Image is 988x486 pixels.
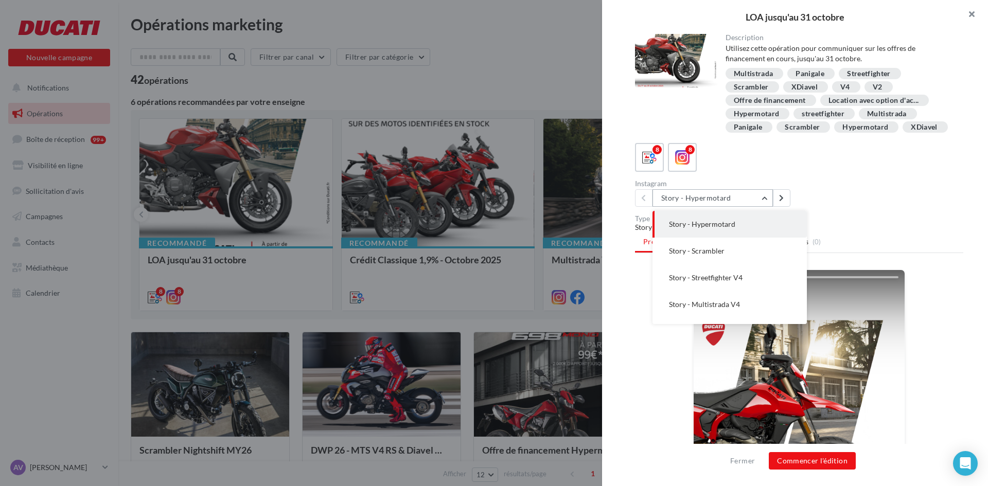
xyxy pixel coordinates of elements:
[726,34,956,41] div: Description
[873,83,883,91] div: V2
[769,452,856,470] button: Commencer l'édition
[652,189,773,207] button: Story - Hypermotard
[652,238,807,264] button: Story - Scrambler
[813,238,821,246] span: (0)
[734,83,769,91] div: Scrambler
[685,145,695,154] div: 8
[785,123,820,131] div: Scrambler
[802,110,844,118] div: streetfighter
[734,110,780,118] div: Hypermotard
[796,70,824,78] div: Panigale
[734,97,806,104] div: Offre de financement
[726,455,759,467] button: Fermer
[842,123,888,131] div: Hypermotard
[619,12,972,22] div: LOA jusqu'au 31 octobre
[867,110,907,118] div: Multistrada
[635,215,963,222] div: Type
[840,83,850,91] div: V4
[847,70,891,78] div: Streetfighter
[791,83,818,91] div: XDiavel
[669,220,735,228] span: Story - Hypermotard
[652,264,807,291] button: Story - Streetfighter V4
[828,97,919,104] span: Location avec option d'ac...
[669,300,740,309] span: Story - Multistrada V4
[911,123,937,131] div: XDiavel
[726,43,956,64] div: Utilisez cette opération pour communiquer sur les offres de financement en cours, jusqu'au 31 oct...
[734,70,773,78] div: Multistrada
[652,211,807,238] button: Story - Hypermotard
[734,123,763,131] div: Panigale
[652,145,662,154] div: 8
[652,291,807,318] button: Story - Multistrada V4
[669,273,743,282] span: Story - Streetfighter V4
[635,180,795,187] div: Instagram
[953,451,978,476] div: Open Intercom Messenger
[635,222,963,232] div: Story
[669,246,725,255] span: Story - Scrambler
